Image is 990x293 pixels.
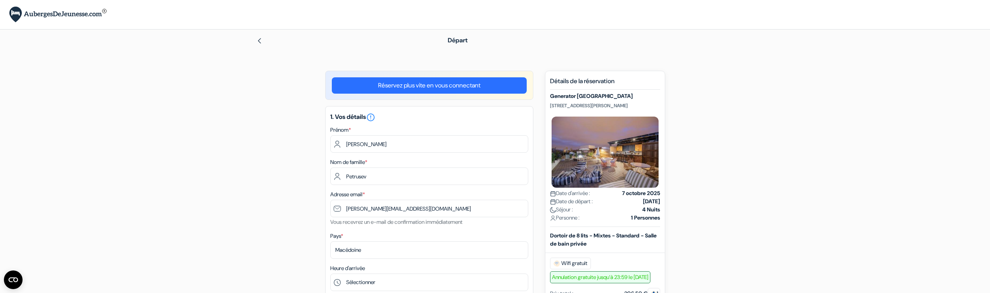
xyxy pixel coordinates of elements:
[550,93,660,99] h5: Generator [GEOGRAPHIC_DATA]
[366,113,375,122] i: error_outline
[330,126,351,134] label: Prénom
[330,200,528,217] input: Entrer adresse e-mail
[554,260,560,267] img: free_wifi.svg
[330,232,343,240] label: Pays
[631,214,660,222] strong: 1 Personnes
[330,113,528,122] h5: 1. Vos détails
[550,197,593,206] span: Date de départ :
[256,38,263,44] img: left_arrow.svg
[330,167,528,185] input: Entrer le nom de famille
[4,270,23,289] button: Open CMP widget
[448,36,468,44] span: Départ
[642,206,660,214] strong: 4 Nuits
[550,207,556,213] img: moon.svg
[550,215,556,221] img: user_icon.svg
[330,158,367,166] label: Nom de famille
[550,206,573,214] span: Séjour :
[550,199,556,205] img: calendar.svg
[330,135,528,153] input: Entrez votre prénom
[366,113,375,121] a: error_outline
[550,77,660,90] h5: Détails de la réservation
[550,271,650,283] span: Annulation gratuite jusqu’à 23:59 le [DATE]
[9,7,107,23] img: AubergesDeJeunesse.com
[330,190,365,199] label: Adresse email
[550,232,657,247] b: Dortoir de 8 lits - Mixtes - Standard - Salle de bain privée
[550,191,556,197] img: calendar.svg
[550,189,590,197] span: Date d'arrivée :
[550,103,660,109] p: [STREET_ADDRESS][PERSON_NAME]
[550,214,580,222] span: Personne :
[643,197,660,206] strong: [DATE]
[550,258,591,269] span: Wifi gratuit
[332,77,527,94] a: Réservez plus vite en vous connectant
[330,264,365,272] label: Heure d'arrivée
[622,189,660,197] strong: 7 octobre 2025
[330,218,463,225] small: Vous recevrez un e-mail de confirmation immédiatement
